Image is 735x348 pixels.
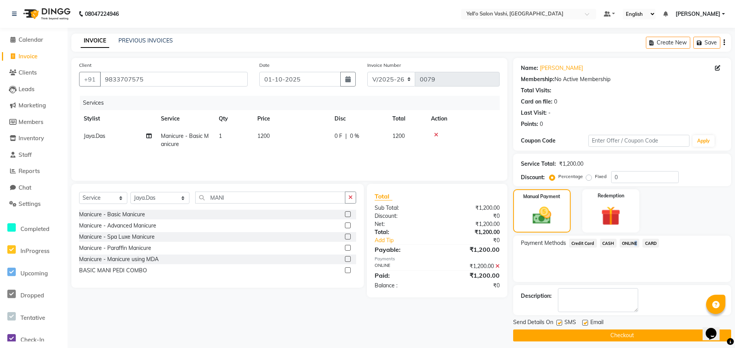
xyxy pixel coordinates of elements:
img: _cash.svg [527,205,557,226]
span: Send Details On [513,318,553,328]
div: Card on file: [521,98,553,106]
span: InProgress [20,247,49,255]
span: Completed [20,225,49,233]
span: Payment Methods [521,239,566,247]
div: Manicure - Basic Manicure [79,210,145,219]
div: Manicure - Manicure using MDA [79,255,159,263]
div: Manicure - Paraffin Manicure [79,244,151,252]
div: Service Total: [521,160,556,168]
span: 0 F [335,132,342,140]
span: Settings [19,200,41,207]
div: Membership: [521,75,554,83]
label: Redemption [598,192,624,199]
th: Qty [214,110,253,127]
button: Apply [693,135,715,147]
span: Credit Card [569,239,597,248]
div: Last Visit: [521,109,547,117]
div: Manicure - Spa Luxe Manicure [79,233,155,241]
span: Calendar [19,36,43,43]
a: Invoice [2,52,66,61]
th: Action [426,110,500,127]
span: Reports [19,167,40,175]
div: ₹0 [437,282,505,290]
div: ₹1,200.00 [437,245,505,254]
a: [PERSON_NAME] [540,64,583,72]
a: Settings [2,200,66,209]
label: Fixed [595,173,607,180]
div: Coupon Code [521,137,588,145]
div: Description: [521,292,552,300]
span: Jaya.Das [84,132,105,139]
a: INVOICE [81,34,109,48]
div: No Active Membership [521,75,723,83]
span: SMS [564,318,576,328]
label: Date [259,62,270,69]
div: - [548,109,551,117]
a: Inventory [2,134,66,143]
span: Inventory [19,134,44,142]
span: Marketing [19,102,46,109]
span: | [345,132,347,140]
img: _gift.svg [595,204,627,228]
a: Leads [2,85,66,94]
span: Clients [19,69,37,76]
span: Chat [19,184,31,191]
b: 08047224946 [85,3,119,25]
div: ₹1,200.00 [437,262,505,270]
div: Points: [521,120,538,128]
a: Reports [2,167,66,176]
input: Search or Scan [195,192,345,204]
div: ₹1,200.00 [437,204,505,212]
th: Disc [330,110,388,127]
span: 0 % [350,132,359,140]
input: Search by Name/Mobile/Email/Code [100,72,248,87]
div: ₹1,200.00 [437,228,505,236]
a: Staff [2,151,66,160]
label: Manual Payment [523,193,560,200]
th: Price [253,110,330,127]
button: Create New [646,37,690,49]
span: 1200 [392,132,405,139]
div: Total Visits: [521,87,551,95]
span: Check-In [20,336,44,343]
div: Discount: [369,212,437,220]
div: ₹1,200.00 [437,220,505,228]
span: Upcoming [20,270,48,277]
th: Stylist [79,110,156,127]
input: Enter Offer / Coupon Code [588,135,689,147]
span: Dropped [20,292,44,299]
div: Balance : [369,282,437,290]
a: Clients [2,68,66,77]
img: logo [20,3,73,25]
span: Email [590,318,603,328]
span: Leads [19,85,34,93]
a: PREVIOUS INVOICES [118,37,173,44]
label: Client [79,62,91,69]
div: 0 [554,98,557,106]
span: Staff [19,151,32,158]
span: Invoice [19,53,37,60]
span: ONLINE [620,239,640,248]
div: Net: [369,220,437,228]
th: Service [156,110,214,127]
div: Sub Total: [369,204,437,212]
div: Payments [375,256,500,262]
div: BASIC MANI PEDI COMBO [79,267,147,275]
a: Calendar [2,36,66,44]
span: CASH [600,239,617,248]
span: Total [375,192,392,200]
span: CARD [642,239,659,248]
div: ₹0 [449,236,505,244]
button: Save [693,37,720,49]
div: Paid: [369,271,437,280]
label: Invoice Number [367,62,401,69]
a: Chat [2,183,66,192]
div: ONLINE [369,262,437,270]
span: 1200 [257,132,270,139]
div: Total: [369,228,437,236]
th: Total [388,110,426,127]
label: Percentage [558,173,583,180]
div: 0 [540,120,543,128]
span: 1 [219,132,222,139]
div: ₹1,200.00 [437,271,505,280]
